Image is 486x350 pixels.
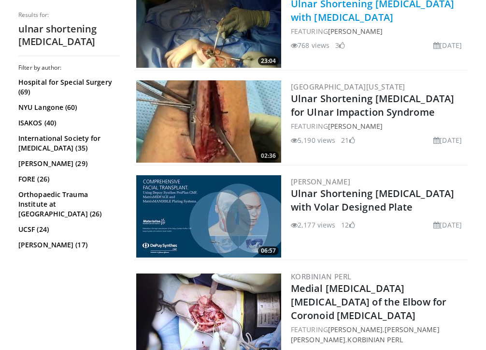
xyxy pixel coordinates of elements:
[136,175,281,258] a: 06:57
[291,135,335,145] li: 5,190 views
[291,121,466,131] div: FEATURING
[18,190,117,219] a: Orthopaedic Trauma Institute at [GEOGRAPHIC_DATA] (26)
[291,187,454,213] a: Ulnar Shortening [MEDICAL_DATA] with Volar Designed Plate
[433,135,462,145] li: [DATE]
[291,282,446,322] a: Medial [MEDICAL_DATA] [MEDICAL_DATA] of the Elbow for Coronoid [MEDICAL_DATA]
[291,324,466,345] div: FEATURING , ,
[136,175,281,258] img: 9PXNFW8221SuaG0X4xMDoxOjBrO-I4W8.300x170_q85_crop-smart_upscale.jpg
[258,57,279,65] span: 23:04
[18,77,117,97] a: Hospital for Special Surgery (69)
[18,118,117,128] a: ISAKOS (40)
[328,122,383,131] a: [PERSON_NAME]
[335,40,345,50] li: 3
[258,246,279,255] span: 06:57
[18,103,117,112] a: NYU Langone (60)
[136,80,281,163] img: Picture_9_10.png.300x170_q85_crop-smart_upscale.jpg
[18,23,120,48] h2: ulnar shortening [MEDICAL_DATA]
[136,80,281,163] a: 02:36
[18,240,117,250] a: [PERSON_NAME] (17)
[291,92,454,119] a: Ulnar Shortening [MEDICAL_DATA] for Ulnar Impaction Syndrome
[18,64,120,72] h3: Filter by author:
[18,159,117,168] a: [PERSON_NAME] (29)
[433,220,462,230] li: [DATE]
[18,11,120,19] p: Results for:
[18,174,117,184] a: FORE (26)
[291,82,405,91] a: [GEOGRAPHIC_DATA][US_STATE]
[328,27,383,36] a: [PERSON_NAME]
[291,40,329,50] li: 768 views
[18,225,117,234] a: UCSF (24)
[347,335,402,344] a: Korbinian Perl
[433,40,462,50] li: [DATE]
[291,177,350,186] a: [PERSON_NAME]
[341,135,355,145] li: 21
[18,134,117,153] a: International Society for [MEDICAL_DATA] (35)
[291,26,466,36] div: FEATURING
[291,272,352,281] a: Korbinian Perl
[328,325,383,334] a: [PERSON_NAME]
[341,220,355,230] li: 12
[291,220,335,230] li: 2,177 views
[258,152,279,160] span: 02:36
